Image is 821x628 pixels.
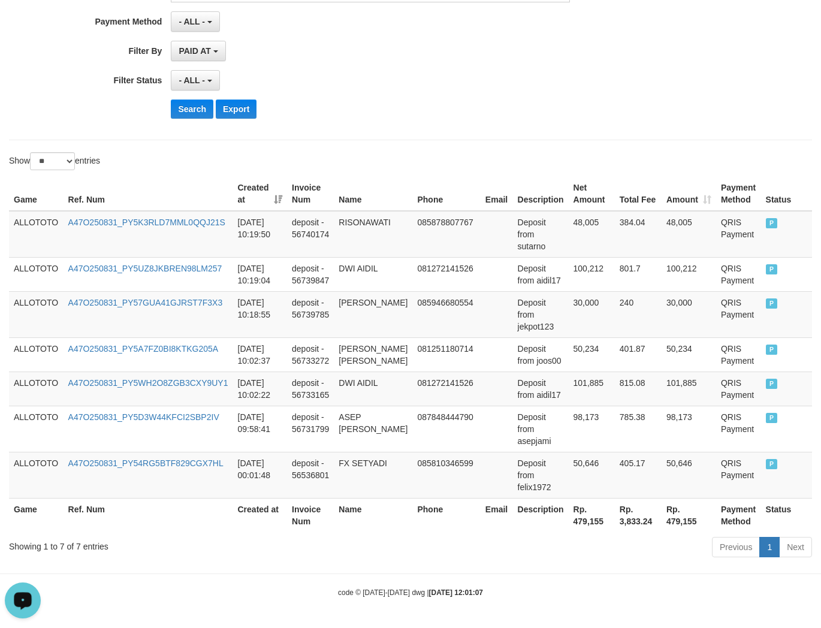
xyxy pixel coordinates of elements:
th: Ref. Num [64,177,233,211]
a: A47O250831_PY5D3W44KFCI2SBP2IV [68,412,219,422]
td: Deposit from jekpot123 [513,291,569,337]
th: Phone [412,498,480,532]
td: [DATE] 10:02:37 [233,337,288,372]
td: 081251180714 [412,337,480,372]
td: Deposit from sutarno [513,211,569,258]
th: Created at [233,498,288,532]
label: Show entries [9,152,100,170]
td: deposit - 56740174 [287,211,334,258]
td: ALLOTOTO [9,337,64,372]
td: 405.17 [615,452,662,498]
a: A47O250831_PY5K3RLD7MML0QQJ21S [68,218,225,227]
div: Showing 1 to 7 of 7 entries [9,536,333,552]
td: QRIS Payment [716,257,761,291]
span: PAID [766,298,778,309]
td: 085810346599 [412,452,480,498]
td: RISONAWATI [334,211,412,258]
th: Name [334,498,412,532]
td: [DATE] 09:58:41 [233,406,288,452]
td: 48,005 [569,211,615,258]
td: 100,212 [662,257,716,291]
td: 98,173 [569,406,615,452]
th: Rp. 479,155 [662,498,716,532]
a: A47O250831_PY5UZ8JKBREN98LM257 [68,264,222,273]
td: 087848444790 [412,406,480,452]
th: Total Fee [615,177,662,211]
td: 50,234 [662,337,716,372]
td: 48,005 [662,211,716,258]
span: PAID [766,459,778,469]
button: Open LiveChat chat widget [5,5,41,41]
td: QRIS Payment [716,337,761,372]
td: 101,885 [662,372,716,406]
a: Next [779,537,812,557]
th: Email [481,177,513,211]
td: ALLOTOTO [9,211,64,258]
td: QRIS Payment [716,406,761,452]
td: deposit - 56733272 [287,337,334,372]
td: 240 [615,291,662,337]
td: 815.08 [615,372,662,406]
strong: [DATE] 12:01:07 [429,588,483,597]
th: Description [513,498,569,532]
th: Net Amount [569,177,615,211]
td: ALLOTOTO [9,406,64,452]
td: 085878807767 [412,211,480,258]
span: - ALL - [179,17,205,26]
th: Phone [412,177,480,211]
td: ALLOTOTO [9,291,64,337]
td: QRIS Payment [716,211,761,258]
td: 785.38 [615,406,662,452]
td: 085946680554 [412,291,480,337]
td: deposit - 56731799 [287,406,334,452]
td: [DATE] 10:19:04 [233,257,288,291]
td: 081272141526 [412,372,480,406]
td: QRIS Payment [716,372,761,406]
td: deposit - 56733165 [287,372,334,406]
th: Invoice Num [287,177,334,211]
th: Created at: activate to sort column ascending [233,177,288,211]
td: QRIS Payment [716,452,761,498]
span: PAID [766,345,778,355]
td: 101,885 [569,372,615,406]
td: 30,000 [662,291,716,337]
th: Payment Method [716,177,761,211]
span: - ALL - [179,76,205,85]
th: Rp. 479,155 [569,498,615,532]
td: 50,234 [569,337,615,372]
td: ALLOTOTO [9,372,64,406]
td: 50,646 [662,452,716,498]
small: code © [DATE]-[DATE] dwg | [338,588,483,597]
td: Deposit from felix1972 [513,452,569,498]
th: Game [9,498,64,532]
span: PAID AT [179,46,210,56]
td: 50,646 [569,452,615,498]
span: PAID [766,264,778,274]
th: Amount: activate to sort column ascending [662,177,716,211]
span: PAID [766,218,778,228]
td: 384.04 [615,211,662,258]
button: PAID AT [171,41,225,61]
a: A47O250831_PY57GUA41GJRST7F3X3 [68,298,223,307]
th: Name [334,177,412,211]
td: 30,000 [569,291,615,337]
th: Payment Method [716,498,761,532]
a: A47O250831_PY5WH2O8ZGB3CXY9UY1 [68,378,228,388]
td: 98,173 [662,406,716,452]
td: deposit - 56739847 [287,257,334,291]
th: Invoice Num [287,498,334,532]
span: PAID [766,413,778,423]
td: [DATE] 10:19:50 [233,211,288,258]
th: Rp. 3,833.24 [615,498,662,532]
td: ASEP [PERSON_NAME] [334,406,412,452]
a: A47O250831_PY54RG5BTF829CGX7HL [68,458,224,468]
td: [PERSON_NAME] [PERSON_NAME] [334,337,412,372]
td: 081272141526 [412,257,480,291]
td: Deposit from asepjami [513,406,569,452]
th: Description [513,177,569,211]
td: FX SETYADI [334,452,412,498]
td: 801.7 [615,257,662,291]
td: DWI AIDIL [334,257,412,291]
td: Deposit from aidil17 [513,257,569,291]
th: Status [761,498,812,532]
